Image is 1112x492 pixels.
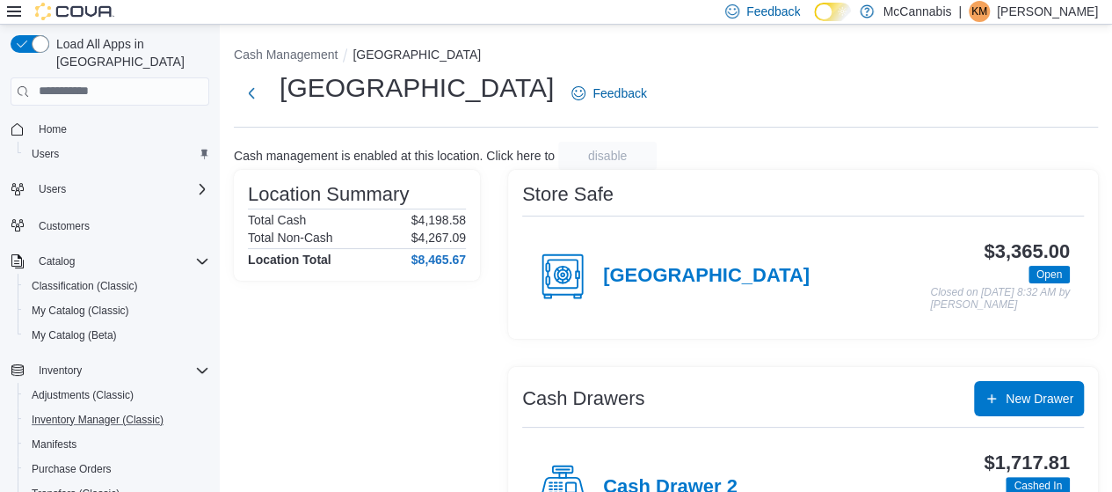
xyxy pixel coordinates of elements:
span: My Catalog (Classic) [32,304,129,318]
button: Catalog [4,249,216,274]
span: Open [1036,267,1062,283]
p: | [958,1,962,22]
span: Customers [39,219,90,233]
button: Users [4,177,216,202]
a: Manifests [25,434,84,455]
span: My Catalog (Classic) [25,300,209,321]
span: Purchase Orders [32,462,112,476]
button: Customers [4,212,216,238]
button: Users [32,179,73,200]
span: Customers [32,214,209,236]
span: New Drawer [1006,390,1073,408]
a: Inventory Manager (Classic) [25,409,171,430]
span: Catalog [39,254,75,268]
a: Customers [32,216,97,237]
p: Cash management is enabled at this location. Click here to [234,149,555,163]
span: My Catalog (Beta) [32,328,117,342]
span: Dark Mode [814,21,815,22]
span: Load All Apps in [GEOGRAPHIC_DATA] [49,35,209,70]
a: Classification (Classic) [25,275,145,297]
button: Inventory [32,360,89,381]
button: Home [4,116,216,142]
h4: Location Total [248,253,331,267]
span: Inventory [39,363,82,378]
h3: Store Safe [522,184,614,205]
nav: An example of EuiBreadcrumbs [234,46,1098,67]
button: Inventory [4,358,216,383]
a: Users [25,143,66,165]
button: [GEOGRAPHIC_DATA] [352,48,481,62]
button: Catalog [32,251,82,272]
h1: [GEOGRAPHIC_DATA] [280,70,554,106]
button: Users [18,142,216,166]
button: Cash Management [234,48,338,62]
a: My Catalog (Beta) [25,325,124,346]
h4: [GEOGRAPHIC_DATA] [603,265,810,288]
span: Purchase Orders [25,459,209,480]
a: My Catalog (Classic) [25,300,136,321]
span: Home [32,118,209,140]
span: Classification (Classic) [25,275,209,297]
h6: Total Non-Cash [248,231,333,245]
span: Open [1028,266,1070,283]
a: Adjustments (Classic) [25,385,141,406]
input: Dark Mode [814,3,851,21]
span: Manifests [25,434,209,455]
p: $4,198.58 [411,213,466,227]
h6: Total Cash [248,213,306,227]
p: [PERSON_NAME] [997,1,1098,22]
span: Users [32,179,209,200]
div: Kaylee McAllister [969,1,990,22]
h3: Location Summary [248,184,409,205]
a: Purchase Orders [25,459,119,480]
button: disable [558,142,657,170]
button: Inventory Manager (Classic) [18,408,216,432]
button: Manifests [18,432,216,457]
h3: Cash Drawers [522,388,644,409]
button: Purchase Orders [18,457,216,481]
span: Users [25,143,209,165]
p: Closed on [DATE] 8:32 AM by [PERSON_NAME] [930,287,1070,311]
span: My Catalog (Beta) [25,325,209,346]
span: Home [39,122,67,136]
span: disable [588,147,627,165]
span: Inventory [32,360,209,381]
span: Adjustments (Classic) [25,385,209,406]
h4: $8,465.67 [411,253,466,267]
button: Adjustments (Classic) [18,383,216,408]
button: Next [234,76,269,111]
img: Cova [35,3,114,20]
a: Feedback [564,76,653,111]
button: New Drawer [974,381,1084,416]
span: Classification (Classic) [32,279,138,293]
h3: $3,365.00 [984,241,1070,262]
span: Manifests [32,437,76,452]
span: Adjustments (Classic) [32,388,134,402]
span: Users [39,182,66,196]
span: KM [971,1,987,22]
button: Classification (Classic) [18,274,216,298]
button: My Catalog (Beta) [18,323,216,348]
span: Inventory Manager (Classic) [32,413,164,427]
span: Catalog [32,251,209,272]
span: Inventory Manager (Classic) [25,409,209,430]
a: Home [32,119,74,140]
button: My Catalog (Classic) [18,298,216,323]
span: Users [32,147,59,161]
p: $4,267.09 [411,231,466,245]
span: Feedback [746,3,800,20]
h3: $1,717.81 [984,452,1070,474]
span: Feedback [592,84,646,102]
p: McCannabis [883,1,951,22]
